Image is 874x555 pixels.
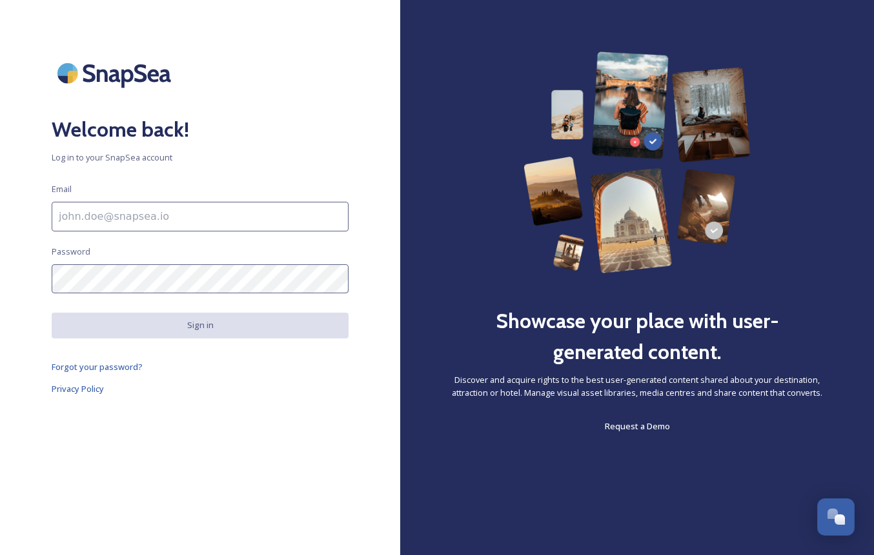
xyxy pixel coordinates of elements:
[52,52,181,95] img: SnapSea Logo
[605,420,670,432] span: Request a Demo
[452,306,822,367] h2: Showcase your place with user-generated content.
[817,498,855,536] button: Open Chat
[52,246,90,258] span: Password
[605,418,670,434] a: Request a Demo
[52,359,349,375] a: Forgot your password?
[52,202,349,231] input: john.doe@snapsea.io
[52,313,349,338] button: Sign in
[52,361,143,373] span: Forgot your password?
[52,183,72,195] span: Email
[52,383,104,394] span: Privacy Policy
[52,114,349,145] h2: Welcome back!
[52,381,349,396] a: Privacy Policy
[523,52,750,273] img: 63b42ca75bacad526042e722_Group%20154-p-800.png
[52,151,349,164] span: Log in to your SnapSea account
[452,374,822,398] span: Discover and acquire rights to the best user-generated content shared about your destination, att...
